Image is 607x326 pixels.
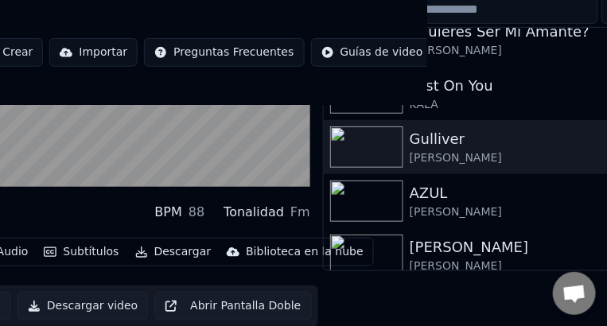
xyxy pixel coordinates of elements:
button: Abrir Pantalla Doble [154,292,311,320]
button: Preguntas Frecuentes [144,38,304,67]
div: Biblioteca en la nube [246,244,364,260]
div: Tonalidad [224,203,284,222]
div: BPM [155,203,182,222]
button: Descargar video [18,292,148,320]
button: Guías de video [311,38,434,67]
div: Fm [290,203,310,222]
button: Descargar [129,241,218,263]
button: Subtítulos [37,241,125,263]
button: Importar [49,38,138,67]
div: Chat abierto [553,272,596,315]
div: 88 [189,203,204,222]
